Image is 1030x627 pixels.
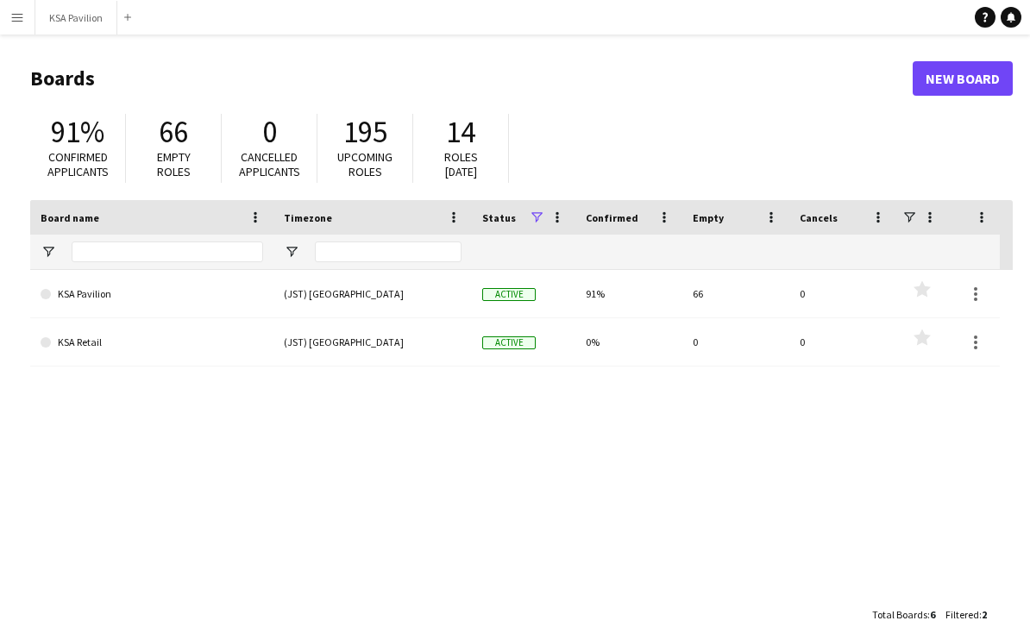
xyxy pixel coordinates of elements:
span: Cancelled applicants [239,149,300,179]
button: Open Filter Menu [284,244,299,260]
span: 6 [930,608,935,621]
span: 14 [446,113,475,151]
span: Confirmed applicants [47,149,109,179]
span: 195 [343,113,387,151]
span: 0 [262,113,277,151]
a: New Board [913,61,1013,96]
input: Timezone Filter Input [315,241,462,262]
span: Total Boards [872,608,927,621]
span: Roles [DATE] [444,149,478,179]
a: KSA Retail [41,318,263,367]
span: Empty roles [157,149,191,179]
span: 66 [159,113,188,151]
button: Open Filter Menu [41,244,56,260]
button: KSA Pavilion [35,1,117,34]
div: 0% [575,318,682,366]
div: (JST) [GEOGRAPHIC_DATA] [273,318,472,366]
input: Board name Filter Input [72,241,263,262]
span: 2 [982,608,987,621]
span: Filtered [945,608,979,621]
h1: Boards [30,66,913,91]
div: 0 [789,270,896,317]
span: Status [482,211,516,224]
div: (JST) [GEOGRAPHIC_DATA] [273,270,472,317]
div: 66 [682,270,789,317]
span: Confirmed [586,211,638,224]
span: Empty [693,211,724,224]
span: Active [482,336,536,349]
span: Timezone [284,211,332,224]
span: Upcoming roles [337,149,393,179]
div: 0 [789,318,896,366]
span: 91% [51,113,104,151]
span: Board name [41,211,99,224]
span: Active [482,288,536,301]
div: 91% [575,270,682,317]
div: 0 [682,318,789,366]
a: KSA Pavilion [41,270,263,318]
span: Cancels [800,211,838,224]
